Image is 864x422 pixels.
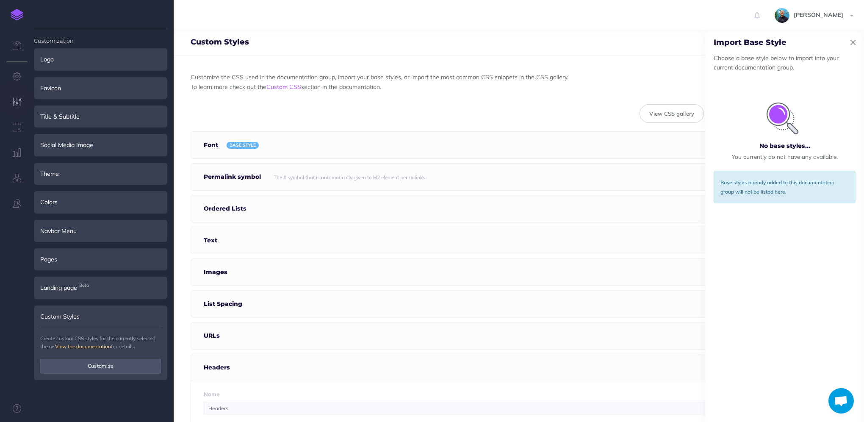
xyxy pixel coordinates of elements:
p: Customize the CSS used in the documentation group, import your base styles, or import the most co... [191,72,847,92]
span: Beta [77,281,91,290]
span: Landing page [40,283,77,292]
h5: No base styles... [759,143,810,149]
h5: Headers [204,354,234,381]
img: 925838e575eb33ea1a1ca055db7b09b0.jpg [775,8,789,23]
small: BASE STYLE [230,143,256,147]
a: View the documentation [55,343,111,350]
div: Social Media Image [34,134,167,156]
small: Base styles already added to this documentation group will not be listed here. [720,179,834,195]
button: View CSS gallery [640,104,704,123]
div: Landing pageBeta [34,277,167,299]
div: Title & Subtitle [34,105,167,128]
h5: Permalink symbol [204,164,265,190]
img: icon-magnifyingglass.svg [767,103,798,134]
div: Logo [34,48,167,70]
div: Custom Styles [34,305,167,328]
span: [PERSON_NAME] [789,11,847,19]
h5: Text [204,227,222,254]
input: A short name to quickly identify the style... [204,402,834,414]
h5: URLs [204,322,224,349]
small: The # symbol that is automatically given to H2 element permalinks. [274,174,426,180]
a: Custom CSS [266,83,301,91]
h4: Custom Styles [191,38,249,47]
div: Pages [34,248,167,270]
div: Colors [34,191,167,213]
h5: Ordered Lists [204,195,251,222]
div: Navbar Menu [34,220,167,242]
h4: Customization [34,29,167,44]
p: Create custom CSS styles for the currently selected theme. for details. [40,334,161,350]
div: Favicon [34,77,167,99]
a: Open chat [828,388,854,414]
p: Choose a base style below to import into your current documentation group. [705,53,864,72]
small: You currently do not have any available. [732,153,838,160]
h5: Images [204,259,232,286]
h5: Font [204,132,222,158]
label: Name [204,390,834,399]
button: Customize [40,359,161,373]
h5: List Spacing [204,291,246,317]
img: logo-mark.svg [11,9,23,21]
div: Theme [34,163,167,185]
h4: Import Base Style [714,39,786,47]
